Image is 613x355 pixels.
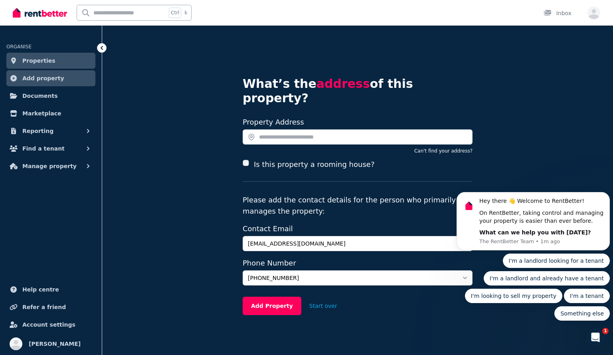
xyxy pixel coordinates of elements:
label: Phone Number [243,258,473,269]
button: Manage property [6,158,95,174]
span: Reporting [22,126,53,136]
span: Find a tenant [22,144,65,153]
span: Help centre [22,285,59,294]
span: Refer a friend [22,302,66,312]
h4: What’s the of this property? [243,77,473,105]
span: Ctrl [169,8,181,18]
span: Marketplace [22,109,61,118]
a: Marketplace [6,105,95,121]
button: Start over [301,297,345,315]
label: Is this property a rooming house? [254,159,374,170]
button: [EMAIL_ADDRESS][DOMAIN_NAME] [243,236,473,251]
button: Add Property [243,297,301,315]
a: Properties [6,53,95,69]
span: Add property [22,73,64,83]
span: Manage property [22,161,77,171]
span: k [184,10,187,16]
label: Contact Email [243,223,473,234]
p: Please add the contact details for the person who primarily manages the property: [243,194,473,217]
div: Inbox [544,9,571,17]
img: RentBetter [13,7,67,19]
a: Refer a friend [6,299,95,315]
span: [PHONE_NUMBER] [248,274,456,282]
iframe: Intercom live chat [586,328,605,347]
span: ORGANISE [6,44,32,50]
label: Property Address [243,118,304,126]
button: [PHONE_NUMBER] [243,270,473,286]
iframe: Intercom notifications message [453,186,613,325]
span: Properties [22,56,55,65]
a: Account settings [6,317,95,333]
span: 1 [602,328,609,334]
button: Reporting [6,123,95,139]
span: Documents [22,91,58,101]
a: Documents [6,88,95,104]
span: [PERSON_NAME] [29,339,81,349]
span: Account settings [22,320,75,329]
span: address [316,77,370,91]
button: Can't find your address? [414,148,473,154]
a: Help centre [6,282,95,297]
span: [EMAIL_ADDRESS][DOMAIN_NAME] [248,240,456,248]
button: Find a tenant [6,141,95,157]
a: Add property [6,70,95,86]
